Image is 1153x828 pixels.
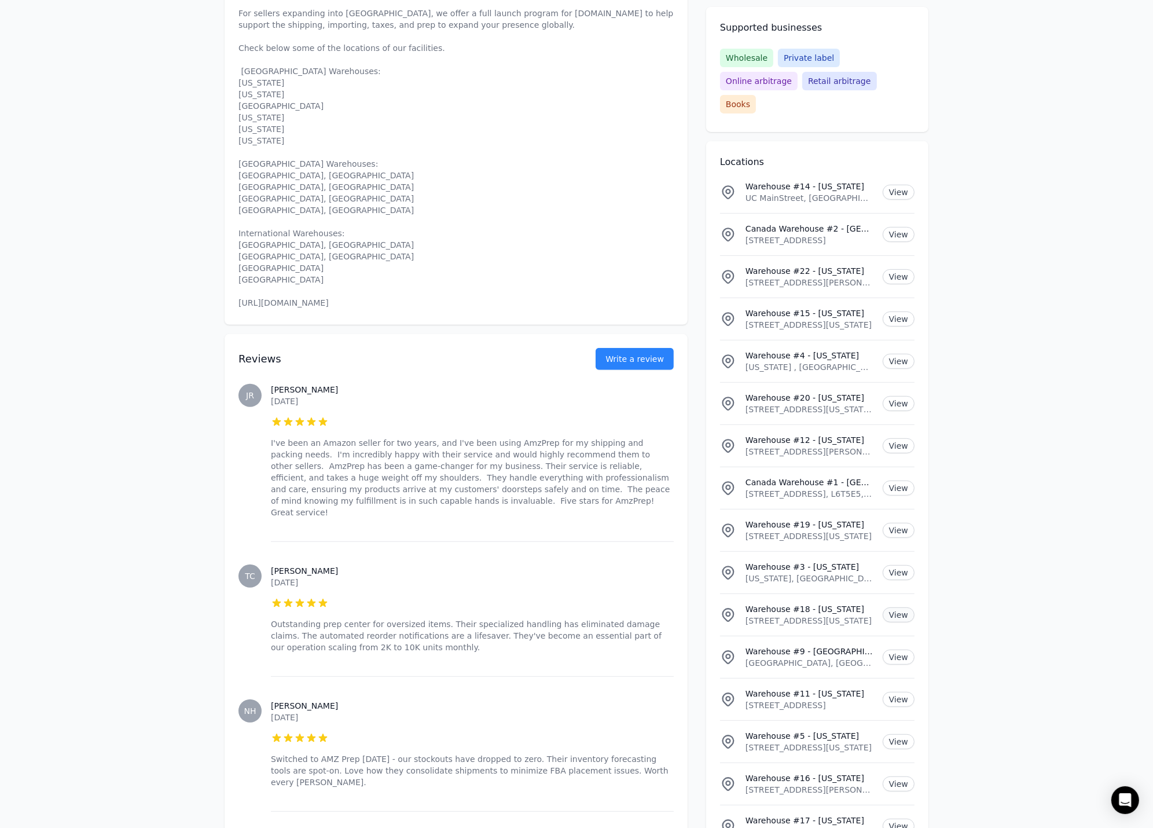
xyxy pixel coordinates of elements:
[746,688,873,699] p: Warehouse #11 - [US_STATE]
[238,351,559,367] h2: Reviews
[746,573,873,584] p: [US_STATE], [GEOGRAPHIC_DATA]
[883,692,915,707] a: View
[746,699,873,711] p: [STREET_ADDRESS]
[271,578,298,587] time: [DATE]
[883,354,915,369] a: View
[746,434,873,446] p: Warehouse #12 - [US_STATE]
[746,784,873,796] p: [STREET_ADDRESS][PERSON_NAME][US_STATE]
[746,488,873,500] p: [STREET_ADDRESS], L6T5E5, [GEOGRAPHIC_DATA]
[271,753,674,788] p: Switched to AMZ Prep [DATE] - our stockouts have dropped to zero. Their inventory forecasting too...
[746,615,873,627] p: [STREET_ADDRESS][US_STATE]
[802,72,876,90] span: Retail arbitrage
[883,269,915,284] a: View
[746,561,873,573] p: Warehouse #3 - [US_STATE]
[720,72,798,90] span: Online arbitrage
[746,477,873,488] p: Canada Warehouse #1 - [GEOGRAPHIC_DATA]
[883,607,915,622] a: View
[244,707,256,715] span: NH
[720,95,756,113] span: Books
[596,348,674,370] button: Write a review
[883,396,915,411] a: View
[746,519,873,530] p: Warehouse #19 - [US_STATE]
[883,312,915,327] a: View
[883,481,915,496] a: View
[746,319,873,331] p: [STREET_ADDRESS][US_STATE]
[720,155,915,169] h2: Locations
[746,446,873,457] p: [STREET_ADDRESS][PERSON_NAME][US_STATE]
[271,397,298,406] time: [DATE]
[720,49,773,67] span: Wholesale
[746,277,873,288] p: [STREET_ADDRESS][PERSON_NAME][US_STATE]
[271,700,674,712] h3: [PERSON_NAME]
[746,235,873,246] p: [STREET_ADDRESS]
[883,565,915,580] a: View
[883,185,915,200] a: View
[246,391,254,400] span: JR
[271,437,674,518] p: I've been an Amazon seller for two years, and I've been using AmzPrep for my shipping and packing...
[883,227,915,242] a: View
[746,742,873,753] p: [STREET_ADDRESS][US_STATE]
[883,523,915,538] a: View
[746,730,873,742] p: Warehouse #5 - [US_STATE]
[746,815,873,826] p: Warehouse #17 - [US_STATE]
[746,181,873,192] p: Warehouse #14 - [US_STATE]
[271,384,674,395] h3: [PERSON_NAME]
[746,772,873,784] p: Warehouse #16 - [US_STATE]
[746,530,873,542] p: [STREET_ADDRESS][US_STATE]
[883,650,915,665] a: View
[746,223,873,235] p: Canada Warehouse #2 - [GEOGRAPHIC_DATA]
[746,404,873,415] p: [STREET_ADDRESS][US_STATE][US_STATE]
[245,572,255,580] span: TC
[746,192,873,204] p: UC MainStreet, [GEOGRAPHIC_DATA], [GEOGRAPHIC_DATA], [US_STATE][GEOGRAPHIC_DATA], [GEOGRAPHIC_DATA]
[746,307,873,319] p: Warehouse #15 - [US_STATE]
[746,657,873,669] p: [GEOGRAPHIC_DATA], [GEOGRAPHIC_DATA] area, [GEOGRAPHIC_DATA]
[271,618,674,653] p: Outstanding prep center for oversized items. Their specialized handling has eliminated damage cla...
[883,776,915,792] a: View
[778,49,840,67] span: Private label
[883,438,915,453] a: View
[746,603,873,615] p: Warehouse #18 - [US_STATE]
[746,646,873,657] p: Warehouse #9 - [GEOGRAPHIC_DATA], [GEOGRAPHIC_DATA] (New)
[1111,786,1139,814] div: Open Intercom Messenger
[746,361,873,373] p: [US_STATE] , [GEOGRAPHIC_DATA]
[271,565,674,577] h3: [PERSON_NAME]
[746,392,873,404] p: Warehouse #20 - [US_STATE]
[746,265,873,277] p: Warehouse #22 - [US_STATE]
[883,734,915,749] a: View
[271,713,298,722] time: [DATE]
[746,350,873,361] p: Warehouse #4 - [US_STATE]
[720,21,915,35] h2: Supported businesses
